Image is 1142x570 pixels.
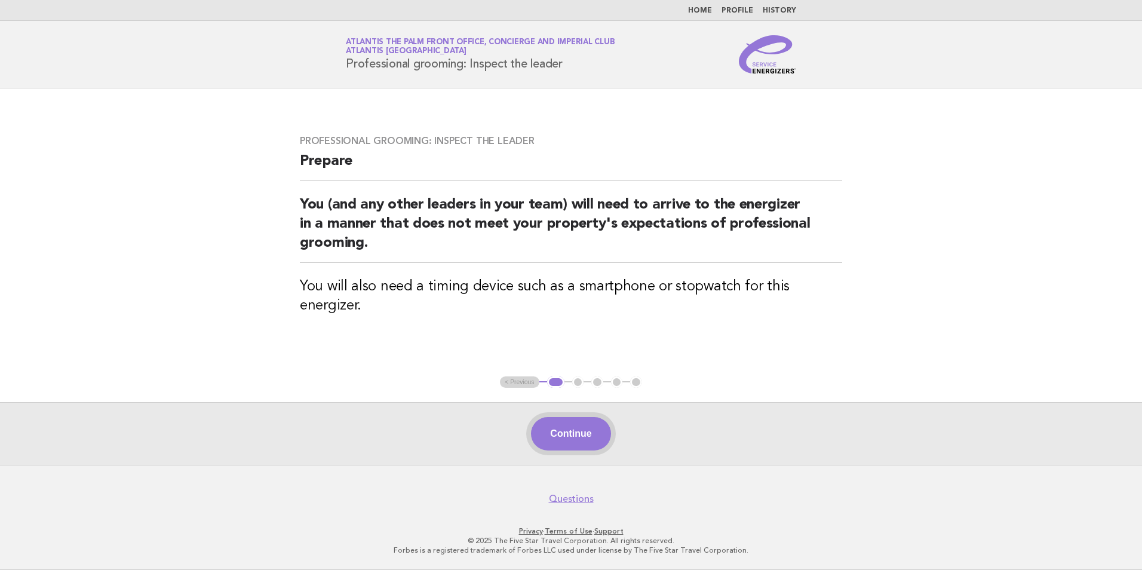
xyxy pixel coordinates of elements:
a: History [763,7,796,14]
p: © 2025 The Five Star Travel Corporation. All rights reserved. [205,536,937,546]
h3: You will also need a timing device such as a smartphone or stopwatch for this energizer. [300,277,842,315]
img: Service Energizers [739,35,796,73]
h2: You (and any other leaders in your team) will need to arrive to the energizer in a manner that do... [300,195,842,263]
button: Continue [531,417,610,451]
a: Questions [549,493,594,505]
a: Privacy [519,527,543,535]
a: Profile [722,7,753,14]
a: Terms of Use [545,527,593,535]
p: · · [205,526,937,536]
a: Atlantis The Palm Front Office, Concierge and Imperial ClubAtlantis [GEOGRAPHIC_DATA] [346,38,615,55]
h2: Prepare [300,152,842,181]
p: Forbes is a registered trademark of Forbes LLC used under license by The Five Star Travel Corpora... [205,546,937,555]
h3: Professional grooming: Inspect the leader [300,135,842,147]
h1: Professional grooming: Inspect the leader [346,39,615,70]
a: Support [594,527,624,535]
a: Home [688,7,712,14]
span: Atlantis [GEOGRAPHIC_DATA] [346,48,466,56]
button: 1 [547,376,564,388]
